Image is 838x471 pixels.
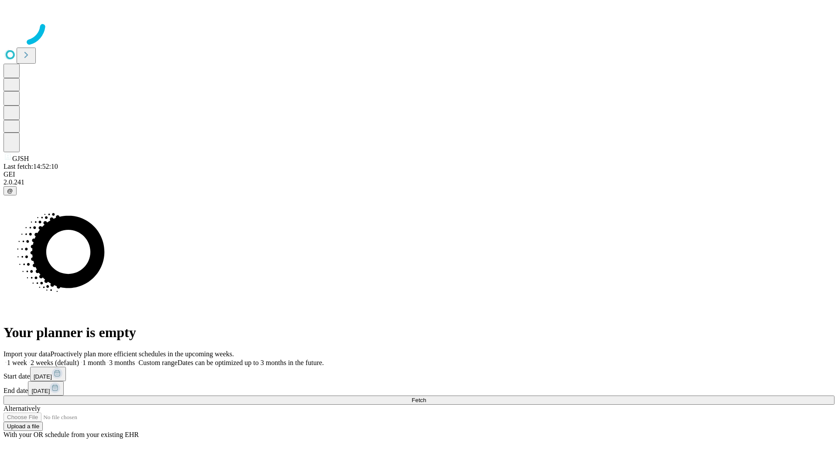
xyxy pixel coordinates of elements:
[28,381,64,396] button: [DATE]
[138,359,177,366] span: Custom range
[3,186,17,195] button: @
[3,431,139,438] span: With your OR schedule from your existing EHR
[3,381,835,396] div: End date
[3,396,835,405] button: Fetch
[3,350,51,358] span: Import your data
[109,359,135,366] span: 3 months
[34,373,52,380] span: [DATE]
[31,388,50,394] span: [DATE]
[31,359,79,366] span: 2 weeks (default)
[3,405,40,412] span: Alternatively
[12,155,29,162] span: GJSH
[51,350,234,358] span: Proactively plan more efficient schedules in the upcoming weeks.
[82,359,106,366] span: 1 month
[412,397,426,403] span: Fetch
[3,178,835,186] div: 2.0.241
[3,324,835,341] h1: Your planner is empty
[7,359,27,366] span: 1 week
[3,422,43,431] button: Upload a file
[7,188,13,194] span: @
[3,171,835,178] div: GEI
[30,367,66,381] button: [DATE]
[3,367,835,381] div: Start date
[3,163,58,170] span: Last fetch: 14:52:10
[178,359,324,366] span: Dates can be optimized up to 3 months in the future.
